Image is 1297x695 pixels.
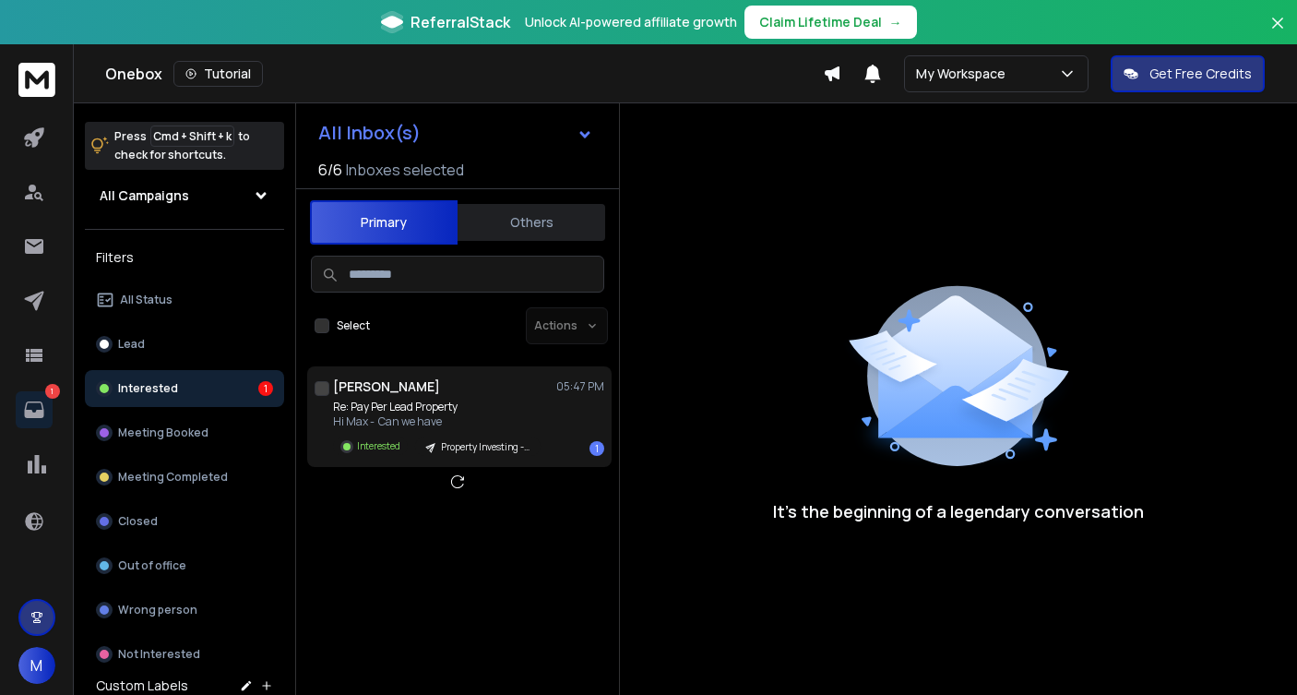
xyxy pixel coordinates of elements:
a: 1 [16,391,53,428]
p: All Status [120,293,173,307]
span: ReferralStack [411,11,510,33]
p: Get Free Credits [1149,65,1252,83]
p: Press to check for shortcuts. [114,127,250,164]
button: Tutorial [173,61,263,87]
p: Lead [118,337,145,352]
h3: Custom Labels [96,677,188,695]
button: Primary [310,200,458,245]
span: → [889,13,902,31]
button: Wrong person [85,592,284,629]
div: Onebox [105,61,823,87]
p: Unlock AI-powered affiliate growth [525,13,737,31]
div: 1 [589,441,604,456]
p: Wrong person [118,603,197,617]
button: Claim Lifetime Deal→ [744,6,917,39]
p: Property Investing - Global [441,440,530,454]
p: Re: Pay Per Lead Property [333,400,541,414]
button: All Inbox(s) [303,114,608,151]
button: Interested1 [85,370,284,407]
p: Meeting Completed [118,470,228,485]
p: Closed [118,514,158,529]
span: Cmd + Shift + k [150,126,234,147]
p: It’s the beginning of a legendary conversation [773,498,1144,524]
button: Others [458,202,605,243]
button: Out of office [85,547,284,584]
button: Get Free Credits [1111,55,1265,92]
button: Not Interested [85,636,284,673]
p: Interested [357,439,400,453]
p: Interested [118,381,178,396]
h3: Filters [85,245,284,270]
div: 1 [258,381,273,396]
button: Lead [85,326,284,363]
p: Not Interested [118,647,200,662]
p: Meeting Booked [118,425,208,440]
h1: All Campaigns [100,186,189,205]
button: Meeting Booked [85,414,284,451]
button: Closed [85,503,284,540]
span: 6 / 6 [318,159,342,181]
p: 1 [45,384,60,399]
h1: [PERSON_NAME] [333,377,440,396]
label: Select [337,318,370,333]
button: M [18,647,55,684]
button: All Campaigns [85,177,284,214]
p: 05:47 PM [556,379,604,394]
h1: All Inbox(s) [318,124,421,142]
p: My Workspace [916,65,1013,83]
button: Close banner [1266,11,1290,55]
p: Hi Max - Can we have [333,414,541,429]
h3: Inboxes selected [346,159,464,181]
p: Out of office [118,558,186,573]
button: All Status [85,282,284,318]
button: Meeting Completed [85,459,284,496]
